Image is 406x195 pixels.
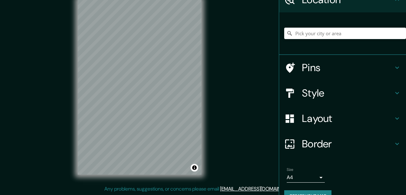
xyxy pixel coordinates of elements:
h4: Pins [302,61,393,74]
a: [EMAIL_ADDRESS][DOMAIN_NAME] [220,185,298,192]
h4: Style [302,87,393,99]
label: Size [287,167,293,172]
div: A4 [287,172,325,183]
p: Any problems, suggestions, or concerns please email . [104,185,299,193]
div: Pins [279,55,406,80]
div: Layout [279,106,406,131]
h4: Border [302,138,393,150]
button: Toggle attribution [191,164,198,171]
div: Style [279,80,406,106]
div: Border [279,131,406,157]
input: Pick your city or area [284,28,406,39]
h4: Layout [302,112,393,125]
